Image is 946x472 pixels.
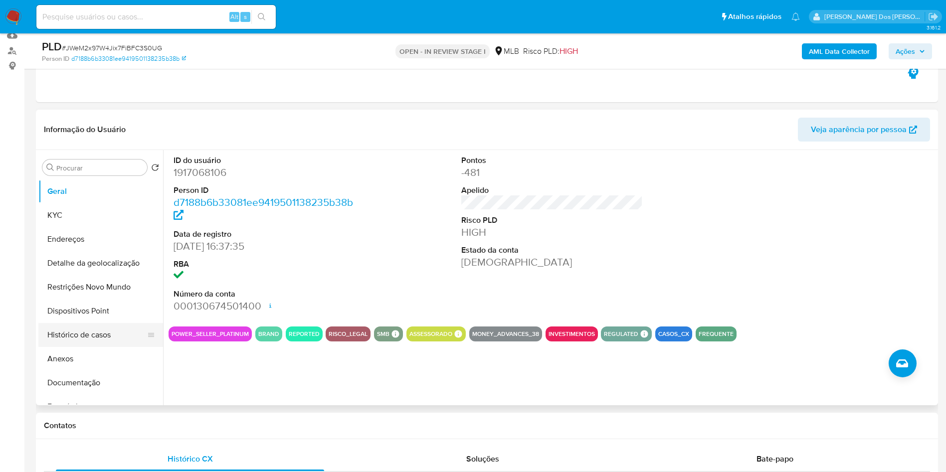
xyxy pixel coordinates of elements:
[174,165,356,179] dd: 1917068106
[44,421,930,431] h1: Contatos
[466,453,499,465] span: Soluções
[927,23,941,31] span: 3.161.2
[757,453,793,465] span: Bate-papo
[168,453,213,465] span: Histórico CX
[728,11,781,22] span: Atalhos rápidos
[461,185,643,196] dt: Apelido
[62,43,162,53] span: # JWeM2x97W4Jix7FiBFC3S0UG
[71,54,186,63] a: d7188b6b33081ee9419501138235b38b
[461,215,643,226] dt: Risco PLD
[151,163,159,174] button: Retornar ao pedido padrão
[251,10,272,24] button: search-icon
[889,43,932,59] button: Ações
[461,225,643,239] dd: HIGH
[38,347,163,371] button: Anexos
[244,12,247,21] span: s
[174,289,356,300] dt: Número da conta
[896,43,915,59] span: Ações
[38,371,163,395] button: Documentação
[494,46,519,57] div: MLB
[174,195,353,223] a: d7188b6b33081ee9419501138235b38b
[56,163,143,172] input: Procurar
[461,165,643,179] dd: -481
[461,255,643,269] dd: [DEMOGRAPHIC_DATA]
[560,45,578,57] span: HIGH
[42,38,62,54] b: PLD
[38,299,163,323] button: Dispositivos Point
[523,46,578,57] span: Risco PLD:
[928,11,939,22] a: Sair
[461,155,643,166] dt: Pontos
[42,54,69,63] b: Person ID
[174,185,356,196] dt: Person ID
[174,229,356,240] dt: Data de registro
[174,239,356,253] dd: [DATE] 16:37:35
[798,118,930,142] button: Veja aparência por pessoa
[38,179,163,203] button: Geral
[809,43,870,59] b: AML Data Collector
[824,12,925,21] p: priscilla.barbante@mercadopago.com.br
[38,251,163,275] button: Detalhe da geolocalização
[38,323,155,347] button: Histórico de casos
[46,163,54,171] button: Procurar
[395,44,490,58] p: OPEN - IN REVIEW STAGE I
[36,10,276,23] input: Pesquise usuários ou casos...
[44,125,126,135] h1: Informação do Usuário
[174,299,356,313] dd: 000130674501400
[38,227,163,251] button: Endereços
[802,43,877,59] button: AML Data Collector
[791,12,800,21] a: Notificações
[38,203,163,227] button: KYC
[230,12,238,21] span: Alt
[38,395,163,419] button: Empréstimos
[174,155,356,166] dt: ID do usuário
[38,275,163,299] button: Restrições Novo Mundo
[461,245,643,256] dt: Estado da conta
[811,118,907,142] span: Veja aparência por pessoa
[174,259,356,270] dt: RBA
